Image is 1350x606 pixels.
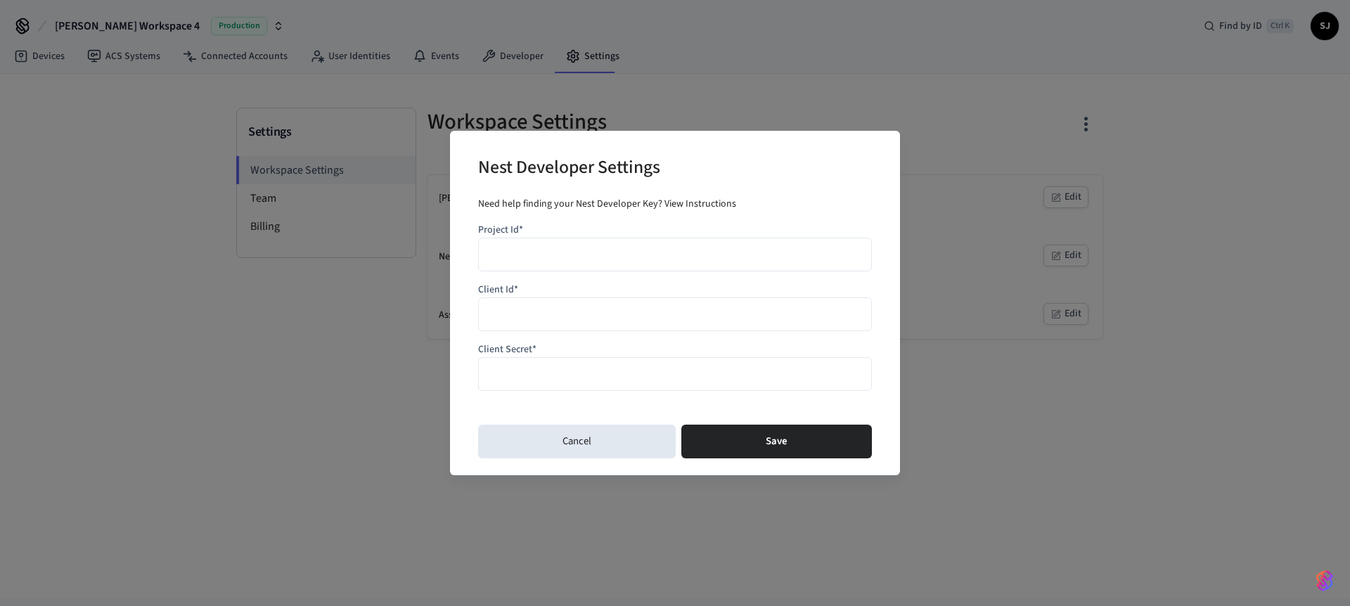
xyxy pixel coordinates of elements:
div: Need help finding your Nest Developer Key? [478,197,872,212]
h2: Nest Developer Settings [478,148,660,191]
img: SeamLogoGradient.69752ec5.svg [1316,569,1333,592]
button: Save [681,425,872,458]
label: Client Secret* [478,342,536,356]
button: Cancel [478,425,676,458]
label: Client Id* [478,283,518,297]
label: Project Id* [478,223,523,237]
a: View Instructions [664,197,736,211]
